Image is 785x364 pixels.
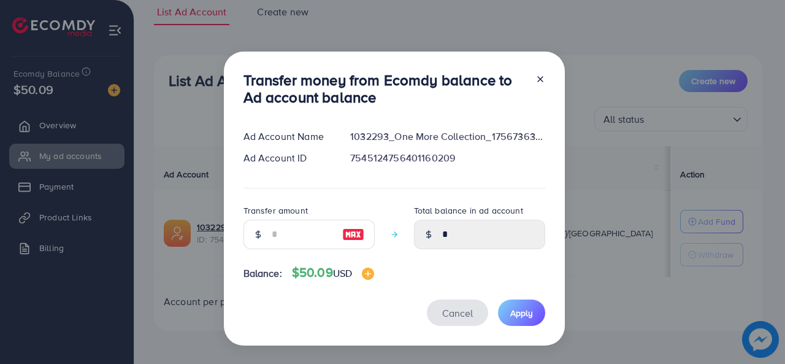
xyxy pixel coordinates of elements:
button: Apply [498,300,545,326]
img: image [362,268,374,280]
div: Ad Account ID [234,151,341,165]
span: Cancel [442,306,473,320]
h4: $50.09 [292,265,374,281]
img: image [342,227,364,242]
button: Cancel [427,300,488,326]
span: Apply [510,307,533,319]
div: 1032293_One More Collection_1756736302065 [340,130,554,144]
span: Balance: [243,266,282,281]
div: 7545124756401160209 [340,151,554,165]
label: Total balance in ad account [414,204,523,217]
div: Ad Account Name [234,130,341,144]
span: USD [333,266,352,280]
label: Transfer amount [243,204,308,217]
h3: Transfer money from Ecomdy balance to Ad account balance [243,71,526,107]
